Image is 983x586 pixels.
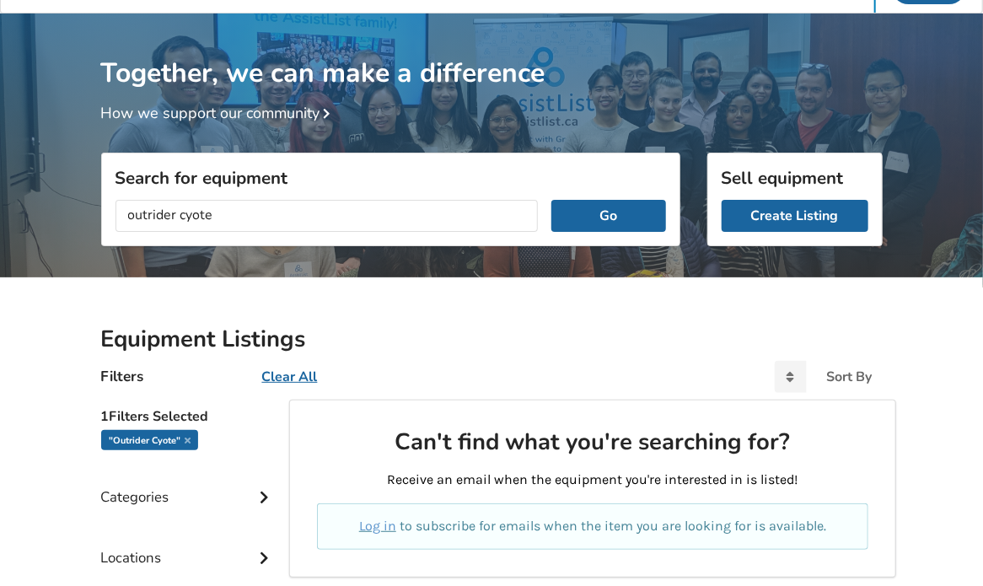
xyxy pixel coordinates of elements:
input: I am looking for... [115,200,539,232]
button: Go [551,200,665,232]
h1: Together, we can make a difference [101,13,883,90]
div: Categories [101,454,277,514]
h3: Sell equipment [722,167,868,189]
h5: 1 Filters Selected [101,400,277,430]
p: to subscribe for emails when the item you are looking for is available. [337,517,847,536]
a: Log in [359,518,396,534]
h3: Search for equipment [115,167,666,189]
h4: Filters [101,367,144,386]
p: Receive an email when the equipment you're interested in is listed! [317,470,868,490]
div: Locations [101,515,277,575]
h2: Can't find what you're searching for? [317,427,868,457]
div: Sort By [827,370,873,384]
a: How we support our community [101,103,337,123]
a: Create Listing [722,200,868,232]
u: Clear All [262,368,318,386]
h2: Equipment Listings [101,325,883,354]
div: "outrider cyote" [101,430,198,450]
